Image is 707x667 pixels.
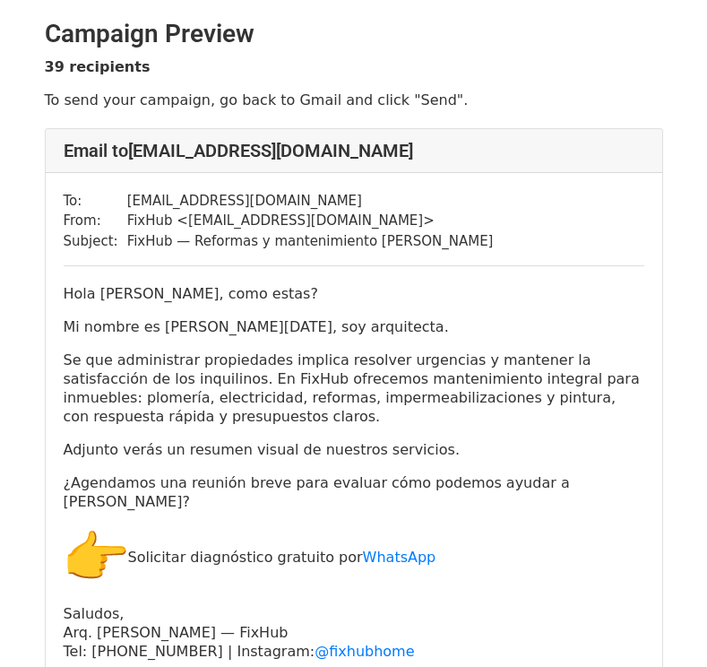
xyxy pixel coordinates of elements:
td: To: [64,191,127,212]
p: Solicitar diagnóstico gratuito por [64,525,644,590]
p: Mi nombre es [PERSON_NAME][DATE], soy arquitecta. [64,317,644,336]
td: FixHub — Reformas y mantenimiento [PERSON_NAME] [127,231,494,252]
td: FixHub < [EMAIL_ADDRESS][DOMAIN_NAME] > [127,211,494,231]
h4: Email to [EMAIL_ADDRESS][DOMAIN_NAME] [64,140,644,161]
p: To send your campaign, go back to Gmail and click "Send". [45,91,663,109]
td: Subject: [64,231,127,252]
strong: 39 recipients [45,58,151,75]
td: From: [64,211,127,231]
img: 👉 [64,525,128,590]
p: Se que administrar propiedades implica resolver urgencias y mantener la satisfacción de los inqui... [64,351,644,426]
p: Hola [PERSON_NAME], como estas? [64,284,644,303]
p: Adjunto verás un resumen visual de nuestros servicios. [64,440,644,459]
a: @fixhubhome [315,643,414,660]
p: ¿Agendamos una reunión breve para evaluar cómo podemos ayudar a [PERSON_NAME]? [64,473,644,511]
h2: Campaign Preview [45,19,663,49]
td: [EMAIL_ADDRESS][DOMAIN_NAME] [127,191,494,212]
a: WhatsApp [363,549,436,566]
